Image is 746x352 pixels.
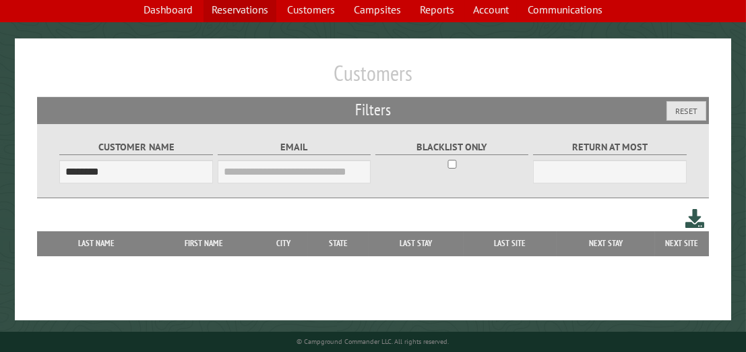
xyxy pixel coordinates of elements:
[51,86,121,95] div: Domain Overview
[259,231,308,256] th: City
[22,35,32,46] img: website_grey.svg
[297,337,449,346] small: © Campground Commander LLC. All rights reserved.
[134,85,145,96] img: tab_keywords_by_traffic_grey.svg
[35,35,148,46] div: Domain: [DOMAIN_NAME]
[533,140,687,155] label: Return at most
[149,231,259,256] th: First Name
[685,206,705,231] a: Download this customer list (.csv)
[22,22,32,32] img: logo_orange.svg
[149,86,227,95] div: Keywords by Traffic
[375,140,529,155] label: Blacklist only
[666,101,706,121] button: Reset
[59,140,213,155] label: Customer Name
[557,231,655,256] th: Next Stay
[369,231,464,256] th: Last Stay
[218,140,371,155] label: Email
[38,22,66,32] div: v 4.0.25
[37,97,708,123] h2: Filters
[655,231,709,256] th: Next Site
[36,85,47,96] img: tab_domain_overview_orange.svg
[464,231,557,256] th: Last Site
[308,231,369,256] th: State
[37,60,708,97] h1: Customers
[44,231,149,256] th: Last Name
